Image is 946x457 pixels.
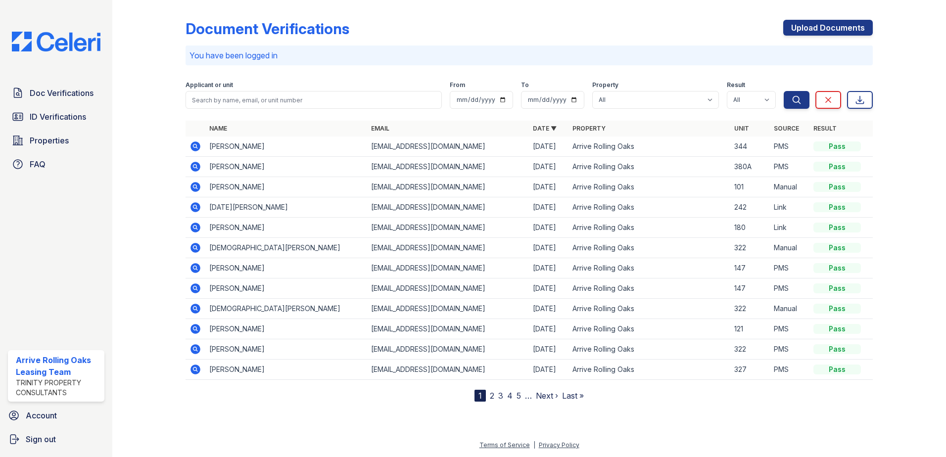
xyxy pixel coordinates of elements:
td: [DEMOGRAPHIC_DATA][PERSON_NAME] [205,299,367,319]
td: 147 [730,258,770,278]
a: 2 [490,391,494,401]
td: [DATE] [529,197,568,218]
a: 3 [498,391,503,401]
a: FAQ [8,154,104,174]
td: PMS [770,339,809,360]
td: Link [770,197,809,218]
img: CE_Logo_Blue-a8612792a0a2168367f1c8372b55b34899dd931a85d93a1a3d3e32e68fde9ad4.png [4,32,108,51]
td: [PERSON_NAME] [205,278,367,299]
input: Search by name, email, or unit number [186,91,442,109]
td: Arrive Rolling Oaks [568,137,730,157]
a: Next › [536,391,558,401]
td: PMS [770,258,809,278]
td: [PERSON_NAME] [205,157,367,177]
td: 327 [730,360,770,380]
td: 344 [730,137,770,157]
td: [DEMOGRAPHIC_DATA][PERSON_NAME] [205,238,367,258]
label: Applicant or unit [186,81,233,89]
td: PMS [770,137,809,157]
div: | [533,441,535,449]
div: Trinity Property Consultants [16,378,100,398]
td: Arrive Rolling Oaks [568,360,730,380]
a: Name [209,125,227,132]
span: … [525,390,532,402]
td: Arrive Rolling Oaks [568,258,730,278]
div: Pass [813,344,861,354]
div: Pass [813,304,861,314]
td: Arrive Rolling Oaks [568,218,730,238]
td: PMS [770,278,809,299]
td: [EMAIL_ADDRESS][DOMAIN_NAME] [367,238,529,258]
td: [EMAIL_ADDRESS][DOMAIN_NAME] [367,339,529,360]
td: [DATE] [529,157,568,177]
td: [DATE][PERSON_NAME] [205,197,367,218]
div: 1 [474,390,486,402]
td: [DATE] [529,299,568,319]
div: Pass [813,202,861,212]
a: Date ▼ [533,125,557,132]
div: Arrive Rolling Oaks Leasing Team [16,354,100,378]
td: [PERSON_NAME] [205,339,367,360]
td: Manual [770,177,809,197]
a: Sign out [4,429,108,449]
td: [EMAIL_ADDRESS][DOMAIN_NAME] [367,319,529,339]
a: Doc Verifications [8,83,104,103]
td: 180 [730,218,770,238]
div: Pass [813,162,861,172]
div: Pass [813,324,861,334]
div: Pass [813,182,861,192]
td: Manual [770,238,809,258]
div: Pass [813,141,861,151]
td: [DATE] [529,238,568,258]
td: 380A [730,157,770,177]
td: Arrive Rolling Oaks [568,157,730,177]
span: Account [26,410,57,421]
td: [PERSON_NAME] [205,360,367,380]
td: Arrive Rolling Oaks [568,177,730,197]
td: [PERSON_NAME] [205,319,367,339]
a: Privacy Policy [539,441,579,449]
div: Pass [813,243,861,253]
td: [EMAIL_ADDRESS][DOMAIN_NAME] [367,258,529,278]
td: [DATE] [529,218,568,238]
a: Result [813,125,837,132]
div: Pass [813,223,861,232]
td: Arrive Rolling Oaks [568,339,730,360]
td: [DATE] [529,319,568,339]
td: [DATE] [529,360,568,380]
a: 4 [507,391,513,401]
td: [PERSON_NAME] [205,258,367,278]
td: [EMAIL_ADDRESS][DOMAIN_NAME] [367,218,529,238]
td: [DATE] [529,339,568,360]
span: Properties [30,135,69,146]
td: [EMAIL_ADDRESS][DOMAIN_NAME] [367,197,529,218]
td: [DATE] [529,258,568,278]
span: Sign out [26,433,56,445]
td: 147 [730,278,770,299]
td: [EMAIL_ADDRESS][DOMAIN_NAME] [367,137,529,157]
td: [EMAIL_ADDRESS][DOMAIN_NAME] [367,360,529,380]
div: Pass [813,365,861,374]
label: Result [727,81,745,89]
div: Document Verifications [186,20,349,38]
td: 322 [730,339,770,360]
span: FAQ [30,158,46,170]
a: Property [572,125,606,132]
a: 5 [517,391,521,401]
td: Arrive Rolling Oaks [568,197,730,218]
td: 101 [730,177,770,197]
td: Arrive Rolling Oaks [568,238,730,258]
a: Email [371,125,389,132]
label: From [450,81,465,89]
a: Properties [8,131,104,150]
td: [PERSON_NAME] [205,177,367,197]
td: Arrive Rolling Oaks [568,278,730,299]
td: 322 [730,238,770,258]
a: Upload Documents [783,20,873,36]
td: PMS [770,319,809,339]
td: Manual [770,299,809,319]
span: ID Verifications [30,111,86,123]
td: PMS [770,157,809,177]
label: To [521,81,529,89]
